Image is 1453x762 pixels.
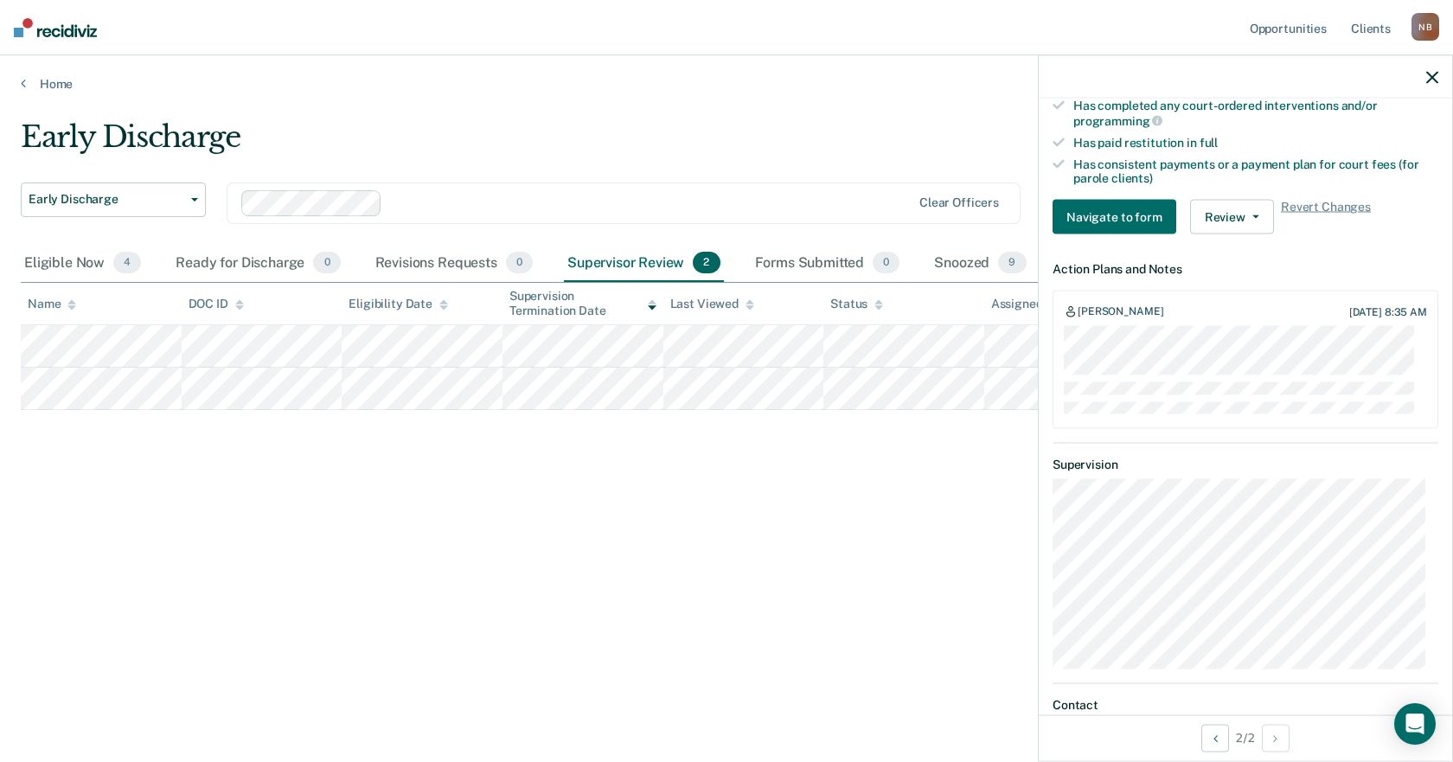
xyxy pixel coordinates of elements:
span: 0 [873,252,899,274]
button: Review [1190,200,1274,234]
span: Revert Changes [1281,200,1371,234]
div: 2 / 2 [1039,714,1452,760]
div: DOC ID [189,297,244,311]
img: Recidiviz [14,18,97,37]
a: Home [21,76,1432,92]
div: Clear officers [919,195,999,210]
div: Supervisor Review [564,245,724,283]
span: full [1200,135,1218,149]
div: Revisions Requests [372,245,536,283]
span: Early Discharge [29,192,184,207]
div: Supervision Termination Date [509,289,656,318]
div: Name [28,297,76,311]
div: Forms Submitted [752,245,904,283]
div: Snoozed [931,245,1029,283]
span: 2 [693,252,720,274]
span: 0 [506,252,533,274]
button: Previous Opportunity [1201,724,1229,752]
div: Last Viewed [670,297,754,311]
span: 0 [313,252,340,274]
span: 4 [113,252,141,274]
span: programming [1073,113,1162,127]
dt: Contact [1053,697,1438,712]
a: Navigate to form link [1053,200,1183,234]
button: Navigate to form [1053,200,1176,234]
div: Has consistent payments or a payment plan for court fees (for parole [1073,157,1438,186]
div: Eligibility Date [349,297,448,311]
div: Status [830,297,883,311]
div: [DATE] 8:35 AM [1349,305,1427,317]
div: Has completed any court-ordered interventions and/or [1073,99,1438,128]
div: Eligible Now [21,245,144,283]
div: Early Discharge [21,119,1111,169]
div: Has paid restitution in [1073,135,1438,150]
span: clients) [1111,171,1153,185]
div: Open Intercom Messenger [1394,703,1436,745]
dt: Action Plans and Notes [1053,262,1438,277]
button: Next Opportunity [1262,724,1290,752]
div: Assigned to [991,297,1072,311]
div: N B [1411,13,1439,41]
dt: Supervision [1053,457,1438,471]
div: [PERSON_NAME] [1078,304,1163,318]
div: Ready for Discharge [172,245,343,283]
span: 9 [998,252,1026,274]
